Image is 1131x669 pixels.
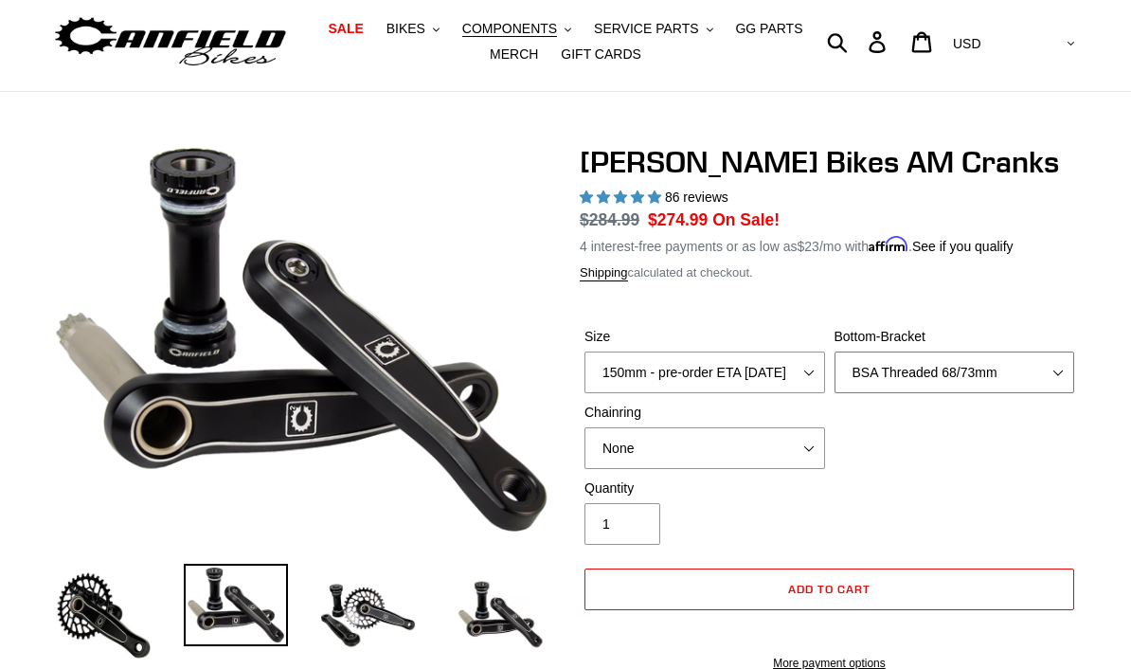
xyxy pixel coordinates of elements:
[798,239,819,254] span: $23
[316,564,420,667] img: Load image into Gallery viewer, Canfield Bikes AM Cranks
[584,479,825,498] label: Quantity
[648,210,708,229] span: $274.99
[580,263,1079,282] div: calculated at checkout.
[594,21,698,37] span: SERVICE PARTS
[52,12,289,72] img: Canfield Bikes
[580,232,1014,257] p: 4 interest-free payments or as low as /mo with .
[580,265,628,281] a: Shipping
[712,208,780,232] span: On Sale!
[386,21,425,37] span: BIKES
[584,569,1074,610] button: Add to cart
[584,327,825,347] label: Size
[561,46,641,63] span: GIFT CARDS
[551,42,651,67] a: GIFT CARDS
[462,21,557,37] span: COMPONENTS
[584,16,722,42] button: SERVICE PARTS
[184,564,287,646] img: Load image into Gallery viewer, Canfield Cranks
[318,16,372,42] a: SALE
[665,190,728,205] span: 86 reviews
[735,21,802,37] span: GG PARTS
[580,144,1079,180] h1: [PERSON_NAME] Bikes AM Cranks
[328,21,363,37] span: SALE
[869,236,908,252] span: Affirm
[835,327,1075,347] label: Bottom-Bracket
[377,16,449,42] button: BIKES
[580,210,639,229] s: $284.99
[480,42,548,67] a: MERCH
[912,239,1014,254] a: See if you qualify - Learn more about Affirm Financing (opens in modal)
[584,403,825,423] label: Chainring
[580,190,665,205] span: 4.97 stars
[726,16,812,42] a: GG PARTS
[52,564,155,667] img: Load image into Gallery viewer, Canfield Bikes AM Cranks
[490,46,538,63] span: MERCH
[788,582,871,596] span: Add to cart
[448,564,551,667] img: Load image into Gallery viewer, CANFIELD-AM_DH-CRANKS
[453,16,581,42] button: COMPONENTS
